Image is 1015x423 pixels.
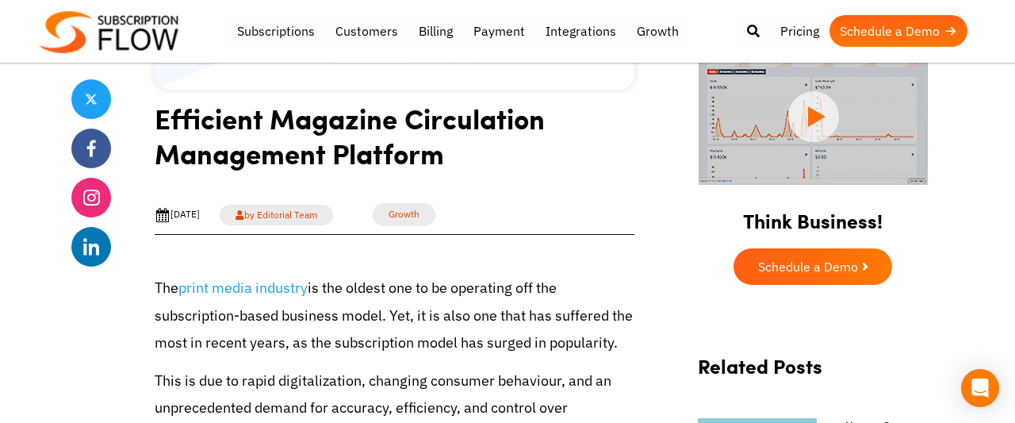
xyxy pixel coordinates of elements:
[408,15,463,47] a: Billing
[733,248,892,285] a: Schedule a Demo
[682,190,944,240] h2: Think Business!
[155,207,200,223] div: [DATE]
[961,369,999,407] div: Open Intercom Messenger
[220,205,333,225] a: by Editorial Team
[698,355,928,394] h2: Related Posts
[40,11,178,53] img: Subscriptionflow
[325,15,408,47] a: Customers
[227,15,325,47] a: Subscriptions
[373,203,435,226] a: Growth
[699,48,928,185] img: intro video
[770,15,829,47] a: Pricing
[463,15,535,47] a: Payment
[535,15,626,47] a: Integrations
[155,101,634,183] h1: Efficient Magazine Circulation Management Platform
[758,260,858,273] span: Schedule a Demo
[829,15,967,47] a: Schedule a Demo
[155,275,634,356] p: The is the oldest one to be operating off the subscription-based business model. Yet, it is also ...
[178,279,308,297] a: print media industry
[626,15,689,47] a: Growth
